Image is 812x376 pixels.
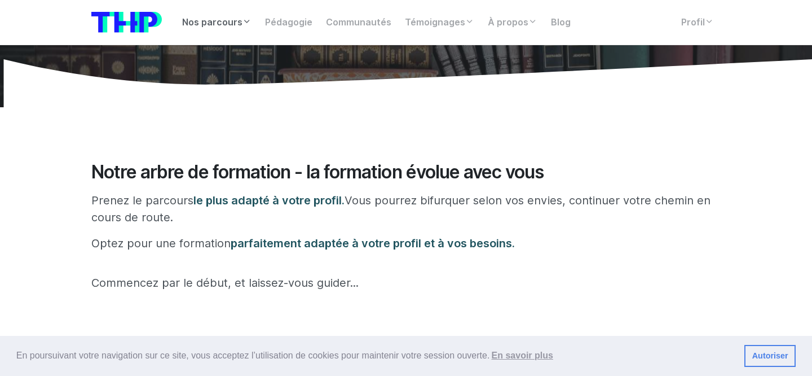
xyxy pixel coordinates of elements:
[398,11,481,34] a: Témoignages
[319,11,398,34] a: Communautés
[91,161,721,183] h2: Notre arbre de formation - la formation évolue avec vous
[481,11,544,34] a: À propos
[489,347,555,364] a: learn more about cookies
[231,237,515,250] span: parfaitement adaptée à votre profil et à vos besoins.
[91,274,721,291] p: Commencez par le début, et laissez-vous guider...
[674,11,721,34] a: Profil
[91,12,162,33] img: logo
[91,192,721,226] p: Prenez le parcours Vous pourrez bifurquer selon vos envies, continuer votre chemin en cours de ro...
[193,194,345,207] span: le plus adapté à votre profil.
[744,345,796,368] a: dismiss cookie message
[544,11,577,34] a: Blog
[91,235,721,252] p: Optez pour une formation
[175,11,258,34] a: Nos parcours
[16,347,735,364] span: En poursuivant votre navigation sur ce site, vous acceptez l’utilisation de cookies pour mainteni...
[258,11,319,34] a: Pédagogie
